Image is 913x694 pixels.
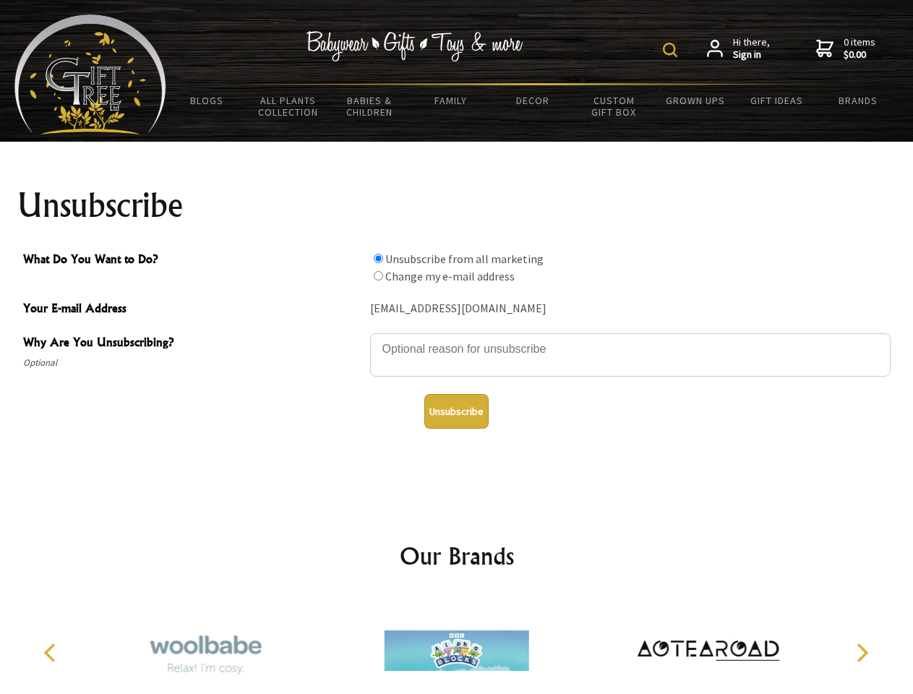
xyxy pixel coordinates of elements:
label: Change my e-mail address [385,269,515,283]
span: Optional [23,354,363,372]
strong: Sign in [733,48,770,61]
a: Gift Ideas [736,85,818,116]
h2: Our Brands [29,539,885,573]
span: What Do You Want to Do? [23,250,363,271]
a: Brands [818,85,899,116]
textarea: Why Are You Unsubscribing? [370,333,891,377]
a: Babies & Children [329,85,411,127]
h1: Unsubscribe [17,188,896,223]
img: product search [663,43,677,57]
a: Grown Ups [654,85,736,116]
a: Family [411,85,492,116]
strong: $0.00 [844,48,875,61]
span: 0 items [844,35,875,61]
a: Hi there,Sign in [707,36,770,61]
button: Previous [36,637,68,669]
span: Hi there, [733,36,770,61]
a: All Plants Collection [248,85,330,127]
button: Next [846,637,878,669]
a: 0 items$0.00 [816,36,875,61]
a: Custom Gift Box [573,85,655,127]
span: Your E-mail Address [23,299,363,320]
img: Babywear - Gifts - Toys & more [307,31,523,61]
label: Unsubscribe from all marketing [385,252,544,266]
a: Decor [492,85,573,116]
a: BLOGS [166,85,248,116]
input: What Do You Want to Do? [374,271,383,280]
div: [EMAIL_ADDRESS][DOMAIN_NAME] [370,298,891,320]
span: Why Are You Unsubscribing? [23,333,363,354]
button: Unsubscribe [424,394,489,429]
img: Babyware - Gifts - Toys and more... [14,14,166,134]
input: What Do You Want to Do? [374,254,383,263]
